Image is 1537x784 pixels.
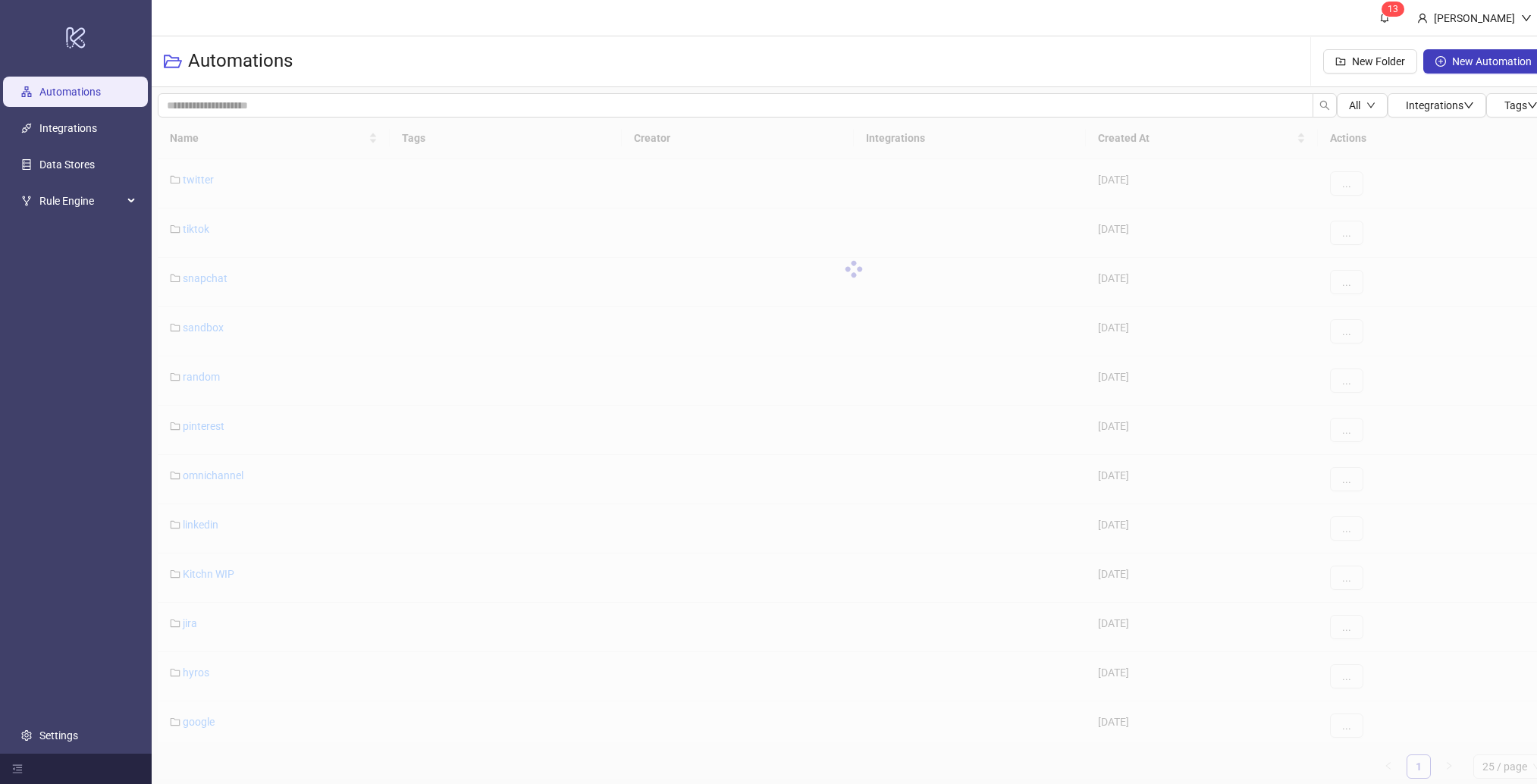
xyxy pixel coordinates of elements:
span: 3 [1393,4,1398,14]
span: 1 [1388,4,1393,14]
button: New Folder [1323,49,1417,74]
span: Rule Engine [39,186,123,216]
span: down [1366,101,1375,110]
sup: 13 [1382,2,1404,17]
span: down [1521,13,1532,24]
span: All [1349,99,1360,111]
span: Integrations [1406,99,1474,111]
a: Integrations [39,122,97,134]
div: [PERSON_NAME] [1428,10,1521,27]
span: fork [21,196,32,206]
span: New Folder [1352,55,1405,67]
span: plus-circle [1435,56,1446,67]
span: folder-open [164,52,182,71]
span: menu-fold [12,764,23,774]
span: folder-add [1335,56,1346,67]
span: search [1319,100,1330,111]
span: user [1417,13,1428,24]
button: Alldown [1337,93,1388,118]
span: down [1463,100,1474,111]
a: Data Stores [39,158,95,171]
span: bell [1379,12,1390,23]
h3: Automations [188,49,293,74]
button: Integrationsdown [1388,93,1486,118]
a: Settings [39,729,78,742]
a: Automations [39,86,101,98]
span: New Automation [1452,55,1532,67]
